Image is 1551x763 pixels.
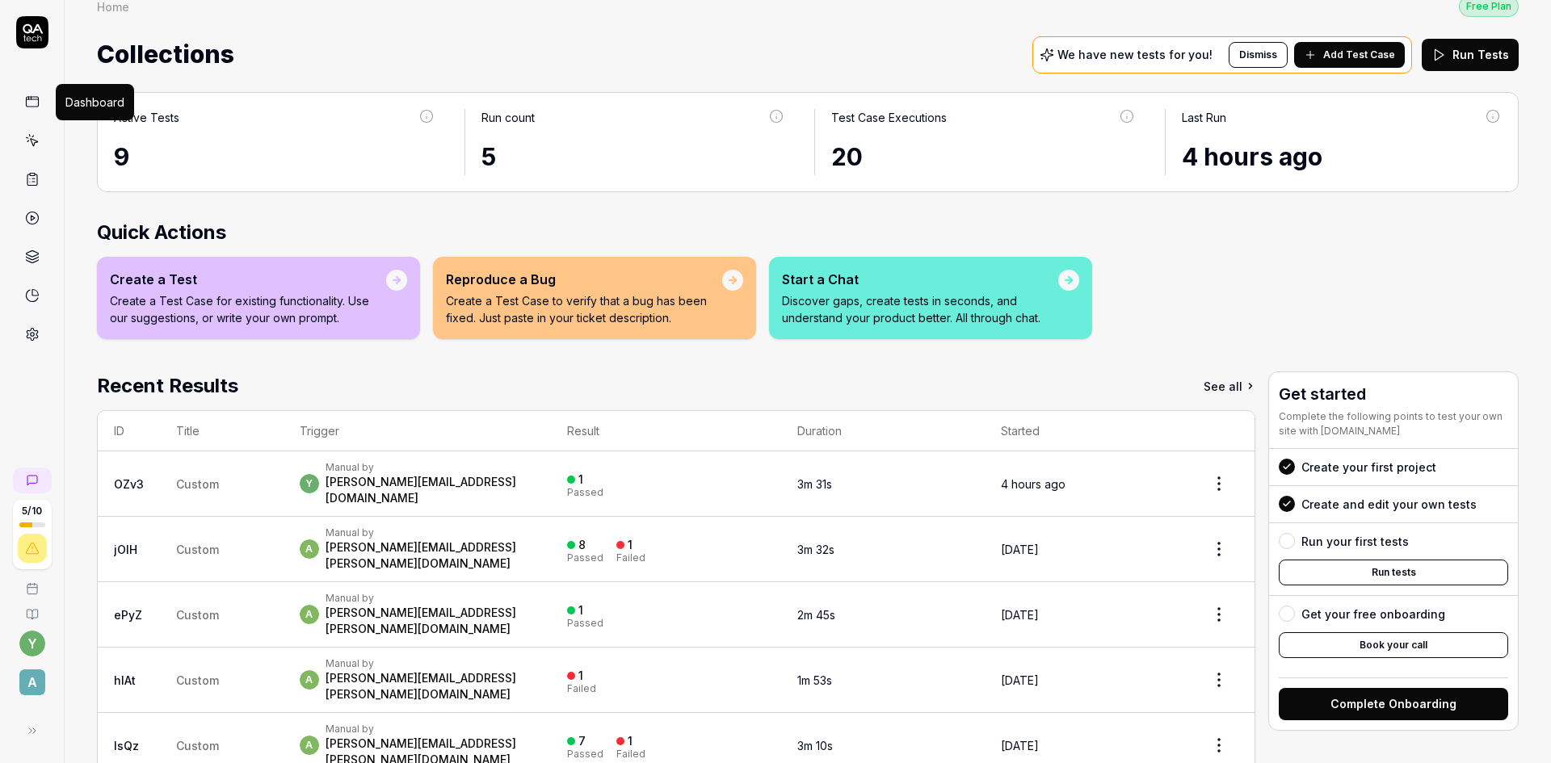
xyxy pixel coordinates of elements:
div: Passed [567,553,603,563]
a: New conversation [13,467,52,493]
a: Documentation [6,595,57,621]
div: 9 [114,139,435,175]
span: Custom [176,477,219,491]
div: [PERSON_NAME][EMAIL_ADDRESS][DOMAIN_NAME] [326,474,535,506]
button: A [6,656,57,698]
time: 4 hours ago [1001,477,1066,491]
div: Complete the following points to test your own site with [DOMAIN_NAME] [1279,409,1508,438]
div: 1 [628,538,633,552]
div: 1 [578,669,583,683]
span: Collections [97,33,234,76]
div: Last Run [1182,109,1226,126]
button: Book your call [1279,632,1508,658]
div: [PERSON_NAME][EMAIL_ADDRESS][PERSON_NAME][DOMAIN_NAME] [326,670,535,702]
time: [DATE] [1001,739,1039,753]
button: Complete Onboarding [1279,688,1508,720]
span: Add Test Case [1323,48,1395,62]
time: 3m 32s [797,543,834,556]
div: Start a Chat [782,270,1058,289]
span: a [300,736,319,755]
p: We have new tests for you! [1057,49,1213,61]
div: Failed [616,553,645,563]
p: Create a Test Case for existing functionality. Use our suggestions, or write your own prompt. [110,292,386,326]
div: Active Tests [114,109,179,126]
div: Manual by [326,723,535,736]
time: 1m 53s [797,673,832,687]
div: Passed [567,749,603,759]
div: [PERSON_NAME][EMAIL_ADDRESS][PERSON_NAME][DOMAIN_NAME] [326,605,535,637]
div: Create and edit your own tests [1301,496,1477,513]
span: 5 / 10 [22,506,42,516]
div: Failed [616,749,645,759]
button: Run Tests [1422,39,1519,71]
button: Run tests [1279,560,1508,585]
div: [PERSON_NAME][EMAIL_ADDRESS][PERSON_NAME][DOMAIN_NAME] [326,539,535,572]
h2: Quick Actions [97,218,1519,247]
span: a [300,539,319,559]
div: Manual by [326,592,535,605]
div: Failed [567,684,596,694]
th: ID [98,411,160,451]
time: [DATE] [1001,543,1039,556]
span: Custom [176,543,219,556]
div: 8 [578,538,586,552]
th: Duration [781,411,985,451]
div: 5 [481,139,786,175]
time: [DATE] [1001,608,1039,622]
time: [DATE] [1001,673,1039,687]
div: Passed [567,488,603,497]
div: Create your first project [1301,459,1436,476]
div: Reproduce a Bug [446,270,722,289]
div: 1 [578,472,583,487]
div: Run count [481,109,535,126]
div: Create a Test [110,270,386,289]
time: 3m 10s [797,739,833,753]
a: ePyZ [114,608,142,622]
h2: Recent Results [97,371,238,400]
div: 1 [578,603,583,618]
span: Custom [176,739,219,753]
span: A [19,669,45,695]
a: See all [1204,371,1255,400]
button: Dismiss [1229,42,1288,68]
h3: Get started [1279,382,1508,406]
a: jOIH [114,543,137,556]
p: Create a Test Case to verify that a bug has been fixed. Just paste in your ticket description. [446,292,722,326]
time: 3m 31s [797,477,832,491]
span: Custom [176,673,219,687]
div: Get your free onboarding [1301,606,1445,623]
a: hIAt [114,673,136,687]
button: y [19,631,45,656]
span: Custom [176,608,219,622]
div: Manual by [326,461,535,474]
div: Passed [567,618,603,628]
a: lsQz [114,739,139,753]
div: Run your first tests [1301,533,1409,550]
time: 2m 45s [797,608,835,622]
div: 1 [628,734,633,748]
div: Dashboard [65,94,124,111]
div: Manual by [326,526,535,539]
div: Manual by [326,657,535,670]
a: OZv3 [114,477,144,491]
a: Book a call with us [6,569,57,595]
button: Add Test Case [1294,42,1405,68]
span: y [300,474,319,493]
span: a [300,670,319,690]
time: 4 hours ago [1182,142,1322,171]
th: Started [985,411,1183,451]
div: Test Case Executions [831,109,947,126]
span: a [300,605,319,624]
th: Result [551,411,781,451]
th: Title [160,411,284,451]
div: 20 [831,139,1136,175]
div: 7 [578,734,586,748]
th: Trigger [284,411,551,451]
p: Discover gaps, create tests in seconds, and understand your product better. All through chat. [782,292,1058,326]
